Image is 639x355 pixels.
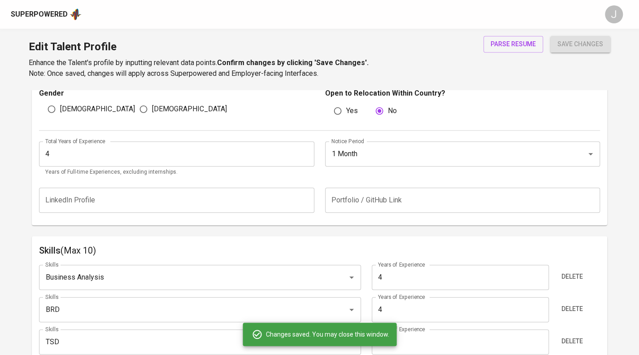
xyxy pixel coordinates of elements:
button: Delete [558,333,587,350]
p: Open to Relocation Within Country? [325,88,600,99]
button: parse resume [483,36,543,53]
button: Delete [558,301,587,317]
button: Delete [558,268,587,285]
a: Superpoweredapp logo [11,8,82,21]
p: Years of Full-time Experiences, excluding internships. [45,168,308,177]
span: Yes [346,105,358,116]
div: Changes saved. You may close this window. [252,325,389,343]
span: (Max 10) [61,245,96,256]
span: save changes [557,39,603,50]
span: parse resume [491,39,536,50]
div: Superpowered [11,9,68,20]
p: Enhance the Talent's profile by inputting relevant data points. Note: Once saved, changes will ap... [29,57,369,79]
span: No [388,105,397,116]
button: Open [345,271,358,284]
h1: Edit Talent Profile [29,36,369,57]
h6: Skills [39,243,600,258]
b: Confirm changes by clicking 'Save Changes'. [217,58,369,67]
button: Open [345,303,358,316]
button: save changes [550,36,610,53]
button: Open [584,148,597,160]
span: [DEMOGRAPHIC_DATA] [60,104,135,114]
span: Delete [561,336,583,347]
span: [DEMOGRAPHIC_DATA] [152,104,227,114]
p: Gender [39,88,314,99]
img: app logo [70,8,82,21]
span: Delete [561,271,583,282]
div: J [605,5,623,23]
span: Delete [561,303,583,315]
